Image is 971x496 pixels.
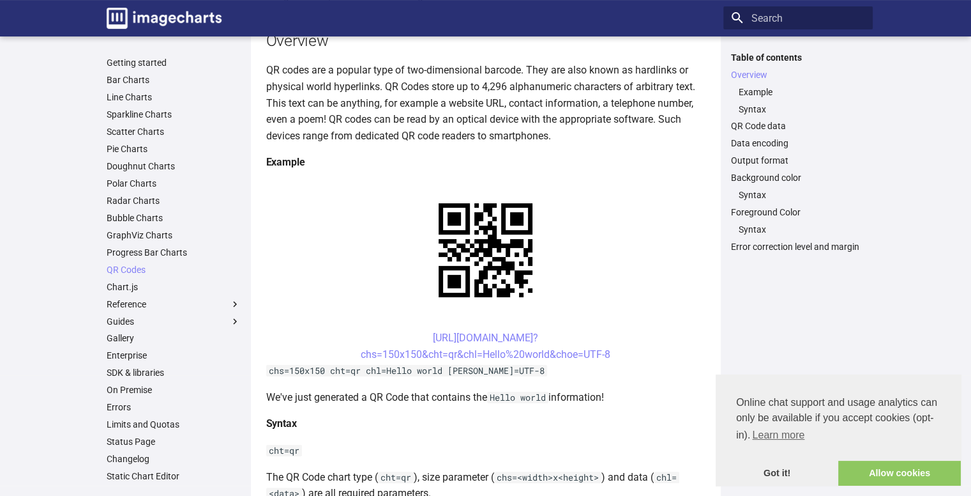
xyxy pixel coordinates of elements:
[731,206,865,218] a: Foreground Color
[731,120,865,132] a: QR Code data
[266,445,302,456] code: cht=qr
[107,91,241,103] a: Line Charts
[107,264,241,275] a: QR Codes
[716,461,838,486] a: dismiss cookie message
[266,415,705,432] h4: Syntax
[266,389,705,406] p: We've just generated a QR Code that contains the information!
[107,281,241,293] a: Chart.js
[102,3,227,34] a: Image-Charts documentation
[723,52,873,63] label: Table of contents
[107,8,222,29] img: logo
[736,395,940,445] span: Online chat support and usage analytics can only be available if you accept cookies (opt-in).
[107,74,241,86] a: Bar Charts
[266,154,705,171] h4: Example
[731,86,865,115] nav: Overview
[739,224,865,235] a: Syntax
[107,178,241,189] a: Polar Charts
[107,367,241,378] a: SDK & libraries
[107,350,241,361] a: Enterprise
[378,472,414,483] code: cht=qr
[731,241,865,252] a: Error correction level and margin
[107,109,241,120] a: Sparkline Charts
[494,472,601,483] code: chs=<width>x<height>
[107,195,241,206] a: Radar Charts
[107,247,241,258] a: Progress Bar Charts
[416,181,555,320] img: chart
[107,436,241,447] a: Status Page
[739,104,865,115] a: Syntax
[107,401,241,413] a: Errors
[107,453,241,465] a: Changelog
[107,332,241,344] a: Gallery
[731,155,865,166] a: Output format
[107,384,241,396] a: On Premise
[361,332,610,360] a: [URL][DOMAIN_NAME]?chs=150x150&cht=qr&chl=Hello%20world&choe=UTF-8
[750,426,806,445] a: learn more about cookies
[107,143,241,155] a: Pie Charts
[716,375,961,486] div: cookieconsent
[107,160,241,172] a: Doughnut Charts
[266,62,705,144] p: QR codes are a popular type of two-dimensional barcode. They are also known as hardlinks or physi...
[107,212,241,224] a: Bubble Charts
[107,57,241,68] a: Getting started
[107,316,241,327] label: Guides
[731,69,865,81] a: Overview
[723,6,873,29] input: Search
[107,229,241,241] a: GraphViz Charts
[731,172,865,183] a: Background color
[266,365,547,376] code: chs=150x150 cht=qr chl=Hello world [PERSON_NAME]=UTF-8
[739,86,865,98] a: Example
[107,419,241,430] a: Limits and Quotas
[739,189,865,201] a: Syntax
[731,189,865,201] nav: Background color
[731,224,865,235] nav: Foreground Color
[838,461,961,486] a: allow cookies
[107,126,241,137] a: Scatter Charts
[723,52,873,253] nav: Table of contents
[107,298,241,310] label: Reference
[731,137,865,149] a: Data encoding
[266,29,705,52] h2: Overview
[107,470,241,482] a: Static Chart Editor
[487,392,548,403] code: Hello world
